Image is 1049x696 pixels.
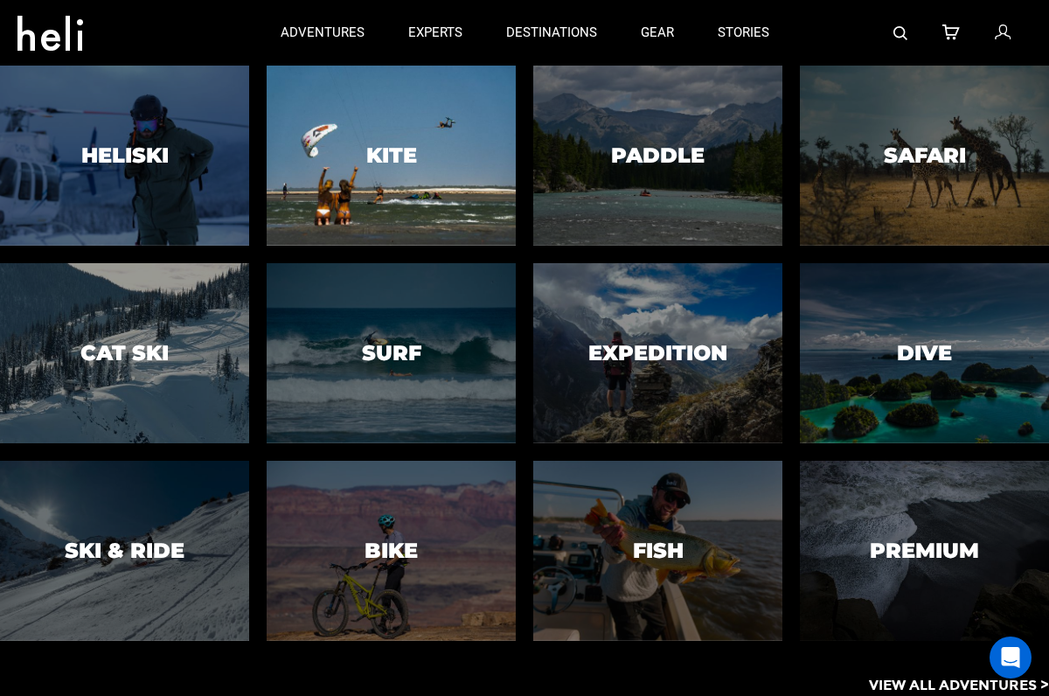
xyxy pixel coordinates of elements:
[800,461,1049,641] a: PremiumPremium image
[81,144,169,167] h3: Heliski
[870,539,979,562] h3: Premium
[588,342,727,365] h3: Expedition
[80,342,169,365] h3: Cat Ski
[897,342,952,365] h3: Dive
[990,637,1032,679] div: Open Intercom Messenger
[366,144,417,167] h3: Kite
[506,24,597,42] p: destinations
[362,342,421,365] h3: Surf
[408,24,462,42] p: experts
[884,144,966,167] h3: Safari
[65,539,184,562] h3: Ski & Ride
[633,539,684,562] h3: Fish
[281,24,365,42] p: adventures
[869,676,1049,696] p: View All Adventures >
[611,144,705,167] h3: Paddle
[365,539,418,562] h3: Bike
[893,26,907,40] img: search-bar-icon.svg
